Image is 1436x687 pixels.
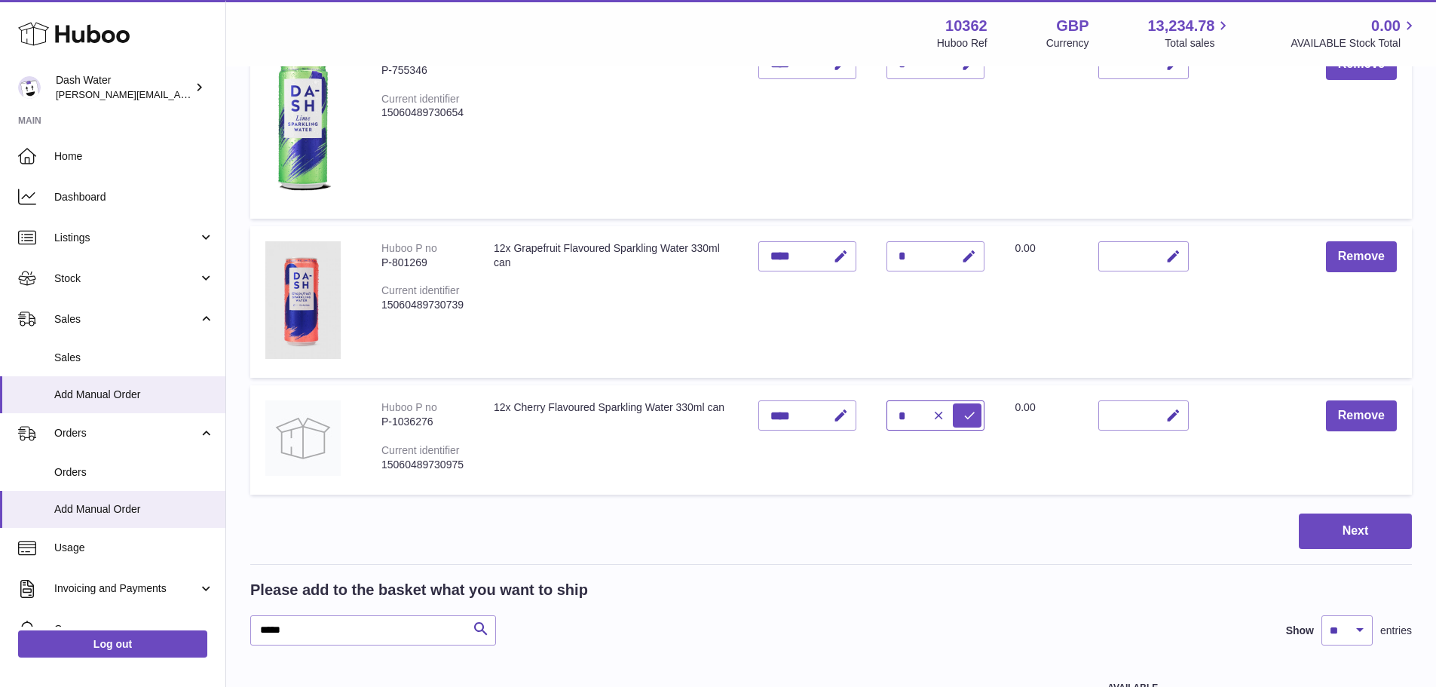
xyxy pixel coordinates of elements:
strong: GBP [1056,16,1088,36]
button: Remove [1326,241,1397,272]
img: 12x Grapefruit Flavoured Sparkling Water 330ml can [265,241,341,360]
span: 0.00 [1015,242,1035,254]
div: 15060489730654 [381,106,464,120]
label: Show [1286,624,1314,638]
a: 13,234.78 Total sales [1147,16,1232,51]
span: 0.00 [1371,16,1401,36]
div: Current identifier [381,284,460,296]
span: AVAILABLE Stock Total [1291,36,1418,51]
div: Huboo P no [381,401,437,413]
a: Log out [18,630,207,658]
span: Add Manual Order [54,388,214,402]
span: Invoicing and Payments [54,581,198,596]
span: Orders [54,426,198,440]
span: entries [1380,624,1412,638]
img: james@dash-water.com [18,76,41,99]
span: Listings [54,231,198,245]
span: Stock [54,271,198,286]
img: 12x Lime Flavoured Sparkling Water 330ml can [265,49,341,200]
span: Sales [54,351,214,365]
a: 0.00 AVAILABLE Stock Total [1291,16,1418,51]
span: Dashboard [54,190,214,204]
div: Current identifier [381,444,460,456]
img: 12x Cherry Flavoured Sparkling Water 330ml can [265,400,341,476]
div: 15060489730975 [381,458,464,472]
td: 12x Cherry Flavoured Sparkling Water 330ml can [479,385,743,495]
span: Cases [54,622,214,636]
strong: 10362 [945,16,987,36]
span: 13,234.78 [1147,16,1214,36]
td: 12x Lime Flavoured Sparkling Water 330ml can [479,34,743,219]
div: P-801269 [381,256,464,270]
div: Huboo P no [381,242,437,254]
span: Orders [54,465,214,480]
div: Current identifier [381,93,460,105]
div: P-755346 [381,63,464,78]
div: Currency [1046,36,1089,51]
div: Huboo Ref [937,36,987,51]
button: Next [1299,514,1412,549]
button: Remove [1326,400,1397,431]
h2: Please add to the basket what you want to ship [250,580,588,600]
span: Usage [54,541,214,555]
div: 15060489730739 [381,298,464,312]
span: 0.00 [1015,401,1035,413]
div: P-1036276 [381,415,464,429]
span: Add Manual Order [54,502,214,517]
span: [PERSON_NAME][EMAIL_ADDRESS][DOMAIN_NAME] [56,88,302,100]
span: Sales [54,312,198,327]
td: 12x Grapefruit Flavoured Sparkling Water 330ml can [479,226,743,379]
span: Home [54,149,214,164]
div: Dash Water [56,73,191,102]
span: Total sales [1165,36,1232,51]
